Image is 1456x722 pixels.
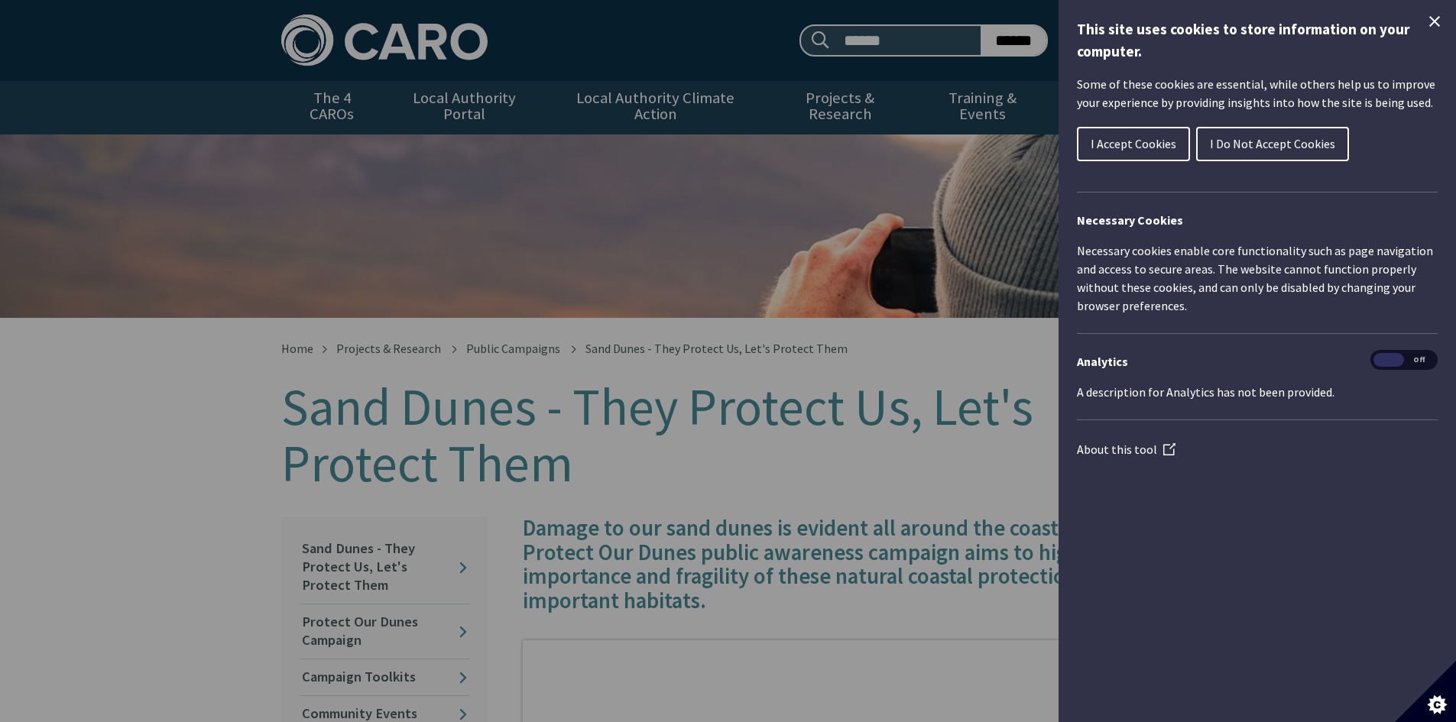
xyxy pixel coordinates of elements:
a: About this tool [1077,442,1176,457]
h3: Analytics [1077,352,1438,371]
span: On [1373,353,1404,367]
button: I Do Not Accept Cookies [1196,127,1349,161]
p: A description for Analytics has not been provided. [1077,383,1438,401]
p: Necessary cookies enable core functionality such as page navigation and access to secure areas. T... [1077,241,1438,315]
h2: Necessary Cookies [1077,211,1438,229]
h1: This site uses cookies to store information on your computer. [1077,18,1438,63]
p: Some of these cookies are essential, while others help us to improve your experience by providing... [1077,75,1438,112]
span: I Do Not Accept Cookies [1210,136,1335,151]
span: I Accept Cookies [1091,136,1176,151]
button: I Accept Cookies [1077,127,1190,161]
button: Close Cookie Control [1425,12,1444,31]
button: Set cookie preferences [1395,661,1456,722]
span: Off [1404,353,1435,367]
